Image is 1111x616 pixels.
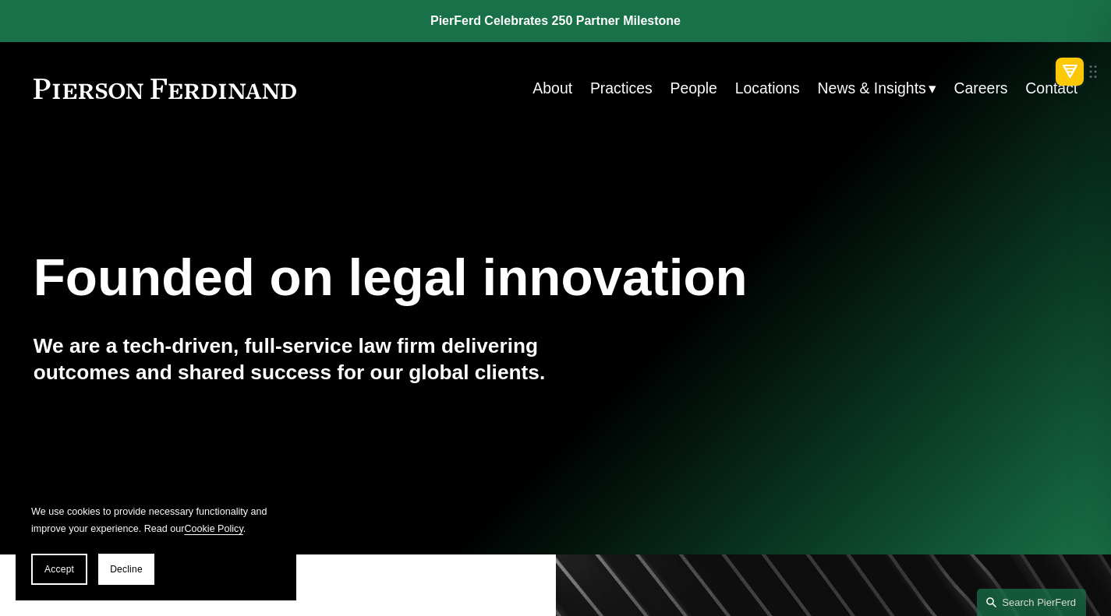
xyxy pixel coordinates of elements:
[818,75,926,102] span: News & Insights
[34,248,904,308] h1: Founded on legal innovation
[31,503,281,538] p: We use cookies to provide necessary functionality and improve your experience. Read our .
[977,589,1086,616] a: Search this site
[670,73,716,104] a: People
[98,554,154,585] button: Decline
[184,523,242,534] a: Cookie Policy
[44,564,74,575] span: Accept
[16,488,296,600] section: Cookie banner
[954,73,1008,104] a: Careers
[590,73,653,104] a: Practices
[818,73,936,104] a: folder dropdown
[735,73,800,104] a: Locations
[34,333,556,385] h4: We are a tech-driven, full-service law firm delivering outcomes and shared success for our global...
[31,554,87,585] button: Accept
[533,73,572,104] a: About
[1025,73,1077,104] a: Contact
[110,564,143,575] span: Decline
